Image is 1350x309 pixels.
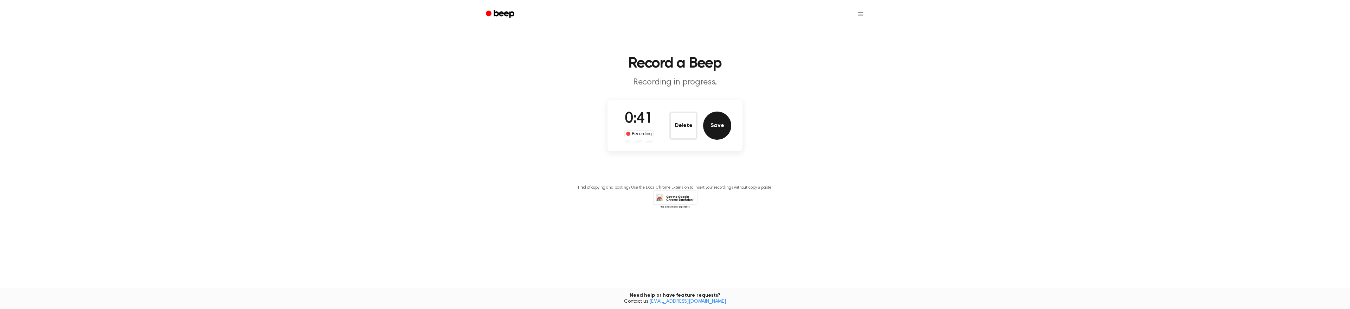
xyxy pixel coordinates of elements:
[625,112,653,126] span: 0:41
[649,299,726,304] a: [EMAIL_ADDRESS][DOMAIN_NAME]
[481,7,521,21] a: Beep
[540,77,810,88] p: Recording in progress.
[4,299,1346,305] span: Contact us
[624,130,654,137] div: Recording
[703,112,731,140] button: Save Audio Record
[495,56,855,71] h1: Record a Beep
[852,6,869,23] button: Open menu
[578,185,772,190] p: Tired of copying and pasting? Use the Docs Chrome Extension to insert your recordings without cop...
[669,112,697,140] button: Delete Audio Record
